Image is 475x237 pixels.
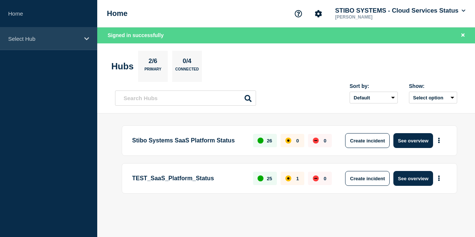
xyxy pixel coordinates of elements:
p: TEST_SaaS_Platform_Status [132,171,245,186]
p: [PERSON_NAME] [334,14,411,20]
button: More actions [434,172,444,185]
h2: Hubs [111,61,134,72]
button: See overview [393,171,433,186]
p: Select Hub [8,36,79,42]
p: Connected [175,67,199,75]
button: More actions [434,134,444,148]
button: Account settings [311,6,326,22]
h1: Home [107,9,128,18]
div: Sort by: [350,83,398,89]
div: down [313,175,319,181]
button: Create incident [345,171,390,186]
div: up [258,175,263,181]
p: Primary [144,67,161,75]
p: 0 [324,138,326,144]
button: See overview [393,133,433,148]
div: up [258,138,263,144]
button: Select option [409,92,457,103]
p: 0 [324,176,326,181]
select: Sort by [350,92,398,103]
p: 1 [296,176,299,181]
button: Close banner [458,31,468,40]
button: Create incident [345,133,390,148]
button: Support [291,6,306,22]
div: affected [285,138,291,144]
p: Stibo Systems SaaS Platform Status [132,133,245,148]
p: 25 [267,176,272,181]
p: 0 [296,138,299,144]
span: Signed in successfully [108,32,164,38]
div: down [313,138,319,144]
button: STIBO SYSTEMS - Cloud Services Status [334,7,467,14]
input: Search Hubs [115,90,256,106]
div: affected [285,175,291,181]
p: 2/6 [146,57,160,67]
p: 0/4 [180,57,194,67]
div: Show: [409,83,457,89]
p: 26 [267,138,272,144]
